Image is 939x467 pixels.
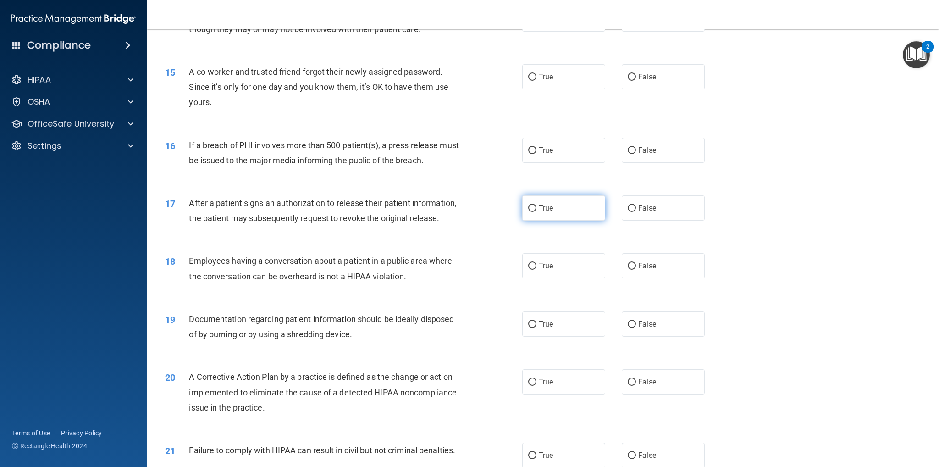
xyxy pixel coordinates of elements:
[189,314,454,339] span: Documentation regarding patient information should be ideally disposed of by burning or by using ...
[638,320,656,328] span: False
[638,72,656,81] span: False
[628,205,636,212] input: False
[628,74,636,81] input: False
[893,404,928,439] iframe: Drift Widget Chat Controller
[528,74,536,81] input: True
[165,198,175,209] span: 17
[628,379,636,386] input: False
[189,445,455,455] span: Failure to comply with HIPAA can result in civil but not criminal penalties.
[903,41,930,68] button: Open Resource Center, 2 new notifications
[189,9,436,34] span: Any employee of the practice can view a patient's care history even though they may or may not be...
[638,378,656,386] span: False
[28,96,50,107] p: OSHA
[638,204,656,212] span: False
[628,263,636,270] input: False
[11,96,133,107] a: OSHA
[11,74,133,85] a: HIPAA
[539,72,553,81] span: True
[189,198,457,223] span: After a patient signs an authorization to release their patient information, the patient may subs...
[11,10,136,28] img: PMB logo
[11,140,133,151] a: Settings
[628,321,636,328] input: False
[638,146,656,155] span: False
[528,452,536,459] input: True
[528,321,536,328] input: True
[11,118,133,129] a: OfficeSafe University
[539,378,553,386] span: True
[189,256,452,281] span: Employees having a conversation about a patient in a public area where the conversation can be ov...
[926,47,929,59] div: 2
[638,451,656,460] span: False
[528,205,536,212] input: True
[28,140,61,151] p: Settings
[165,67,175,78] span: 15
[528,379,536,386] input: True
[61,428,102,438] a: Privacy Policy
[165,445,175,456] span: 21
[539,320,553,328] span: True
[628,452,636,459] input: False
[539,261,553,270] span: True
[528,263,536,270] input: True
[528,147,536,154] input: True
[28,74,51,85] p: HIPAA
[628,147,636,154] input: False
[12,428,50,438] a: Terms of Use
[539,146,553,155] span: True
[189,372,457,412] span: A Corrective Action Plan by a practice is defined as the change or action implemented to eliminat...
[165,372,175,383] span: 20
[638,261,656,270] span: False
[165,256,175,267] span: 18
[189,67,448,107] span: A co-worker and trusted friend forgot their newly assigned password. Since it’s only for one day ...
[28,118,114,129] p: OfficeSafe University
[189,140,458,165] span: If a breach of PHI involves more than 500 patient(s), a press release must be issued to the major...
[12,441,87,450] span: Ⓒ Rectangle Health 2024
[165,314,175,325] span: 19
[165,140,175,151] span: 16
[539,451,553,460] span: True
[27,39,91,52] h4: Compliance
[539,204,553,212] span: True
